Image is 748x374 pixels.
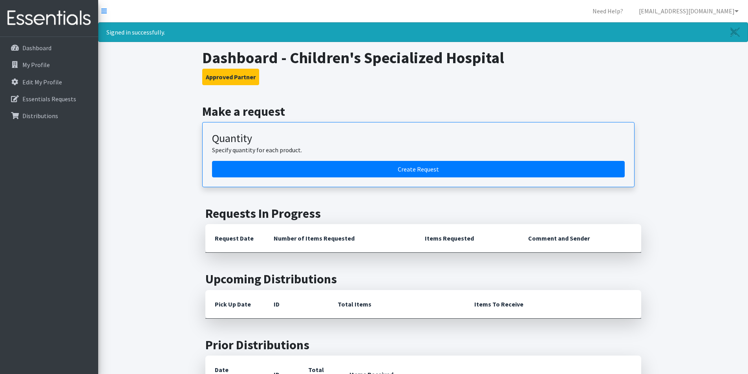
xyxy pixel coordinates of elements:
[98,22,748,42] div: Signed in successfully.
[202,69,259,85] button: Approved Partner
[212,145,625,155] p: Specify quantity for each product.
[264,290,328,319] th: ID
[202,104,644,119] h2: Make a request
[205,290,264,319] th: Pick Up Date
[202,48,644,67] h1: Dashboard - Children's Specialized Hospital
[22,78,62,86] p: Edit My Profile
[633,3,745,19] a: [EMAIL_ADDRESS][DOMAIN_NAME]
[519,224,641,253] th: Comment and Sender
[3,5,95,31] img: HumanEssentials
[3,108,95,124] a: Distributions
[212,132,625,145] h3: Quantity
[212,161,625,177] a: Create a request by quantity
[465,290,641,319] th: Items To Receive
[205,338,641,352] h2: Prior Distributions
[22,44,51,52] p: Dashboard
[3,74,95,90] a: Edit My Profile
[3,91,95,107] a: Essentials Requests
[328,290,465,319] th: Total Items
[264,224,416,253] th: Number of Items Requested
[205,206,641,221] h2: Requests In Progress
[205,224,264,253] th: Request Date
[3,57,95,73] a: My Profile
[3,40,95,56] a: Dashboard
[22,95,76,103] p: Essentials Requests
[205,272,641,286] h2: Upcoming Distributions
[22,112,58,120] p: Distributions
[22,61,50,69] p: My Profile
[586,3,629,19] a: Need Help?
[415,224,519,253] th: Items Requested
[722,23,748,42] a: Close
